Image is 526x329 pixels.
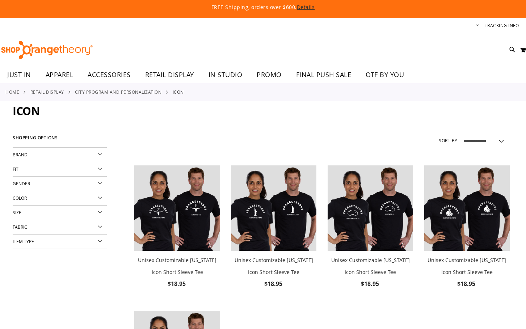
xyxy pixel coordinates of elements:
a: Home [5,89,19,95]
div: Fit [13,162,107,177]
div: Fabric [13,220,107,235]
a: Unisex Customizable [US_STATE] Icon Short Sleeve Tee [138,257,216,275]
a: Unisex Customizable [US_STATE] Icon Short Sleeve Tee [235,257,313,275]
a: Details [297,4,315,10]
strong: Shopping Options [13,132,107,148]
a: CITY PROGRAM AND PERSONALIZATION [75,89,161,95]
span: $18.95 [457,280,476,288]
div: Size [13,206,107,220]
a: Tracking Info [485,22,519,29]
span: FINAL PUSH SALE [296,67,352,83]
span: Brand [13,152,28,157]
span: APPAREL [46,67,73,83]
span: Gender [13,181,30,186]
div: Gender [13,177,107,191]
span: Color [13,195,27,201]
div: product [131,162,223,307]
a: ACCESSORIES [80,67,138,83]
span: Icon [13,104,39,118]
a: RETAIL DISPLAY [138,67,201,83]
a: PROMO [249,67,289,83]
span: RETAIL DISPLAY [145,67,194,83]
div: Brand [13,148,107,162]
div: product [324,162,417,307]
img: OTF City Unisex Florida Icon SS Tee Black [424,165,510,251]
span: OTF BY YOU [366,67,404,83]
button: Account menu [476,22,479,29]
span: $18.95 [264,280,283,288]
div: Item Type [13,235,107,249]
a: OTF City Unisex Florida Icon SS Tee Black [424,165,510,252]
strong: Icon [173,89,184,95]
a: IN STUDIO [201,67,250,83]
a: OTF BY YOU [358,67,411,83]
span: $18.95 [168,280,187,288]
a: Unisex Customizable [US_STATE] Icon Short Sleeve Tee [331,257,410,275]
span: IN STUDIO [209,67,243,83]
a: OTF City Unisex New York Icon SS Tee Black [231,165,316,252]
span: $18.95 [361,280,380,288]
span: ACCESSORIES [88,67,131,83]
img: OTF City Unisex Texas Icon SS Tee Black [134,165,220,251]
a: OTF City Unisex Texas Icon SS Tee Black [134,165,220,252]
span: Size [13,210,21,215]
img: OTF City Unisex Illinois Icon SS Tee Black [328,165,413,251]
span: PROMO [257,67,282,83]
span: Item Type [13,239,34,244]
div: product [227,162,320,307]
span: Fabric [13,224,27,230]
a: RETAIL DISPLAY [30,89,64,95]
label: Sort By [439,138,458,144]
span: JUST IN [7,67,31,83]
div: product [421,162,513,307]
a: Unisex Customizable [US_STATE] Icon Short Sleeve Tee [428,257,506,275]
a: FINAL PUSH SALE [289,67,359,83]
a: OTF City Unisex Illinois Icon SS Tee Black [328,165,413,252]
p: FREE Shipping, orders over $600. [46,4,480,11]
a: APPAREL [38,67,81,83]
div: Color [13,191,107,206]
img: OTF City Unisex New York Icon SS Tee Black [231,165,316,251]
span: Fit [13,166,18,172]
